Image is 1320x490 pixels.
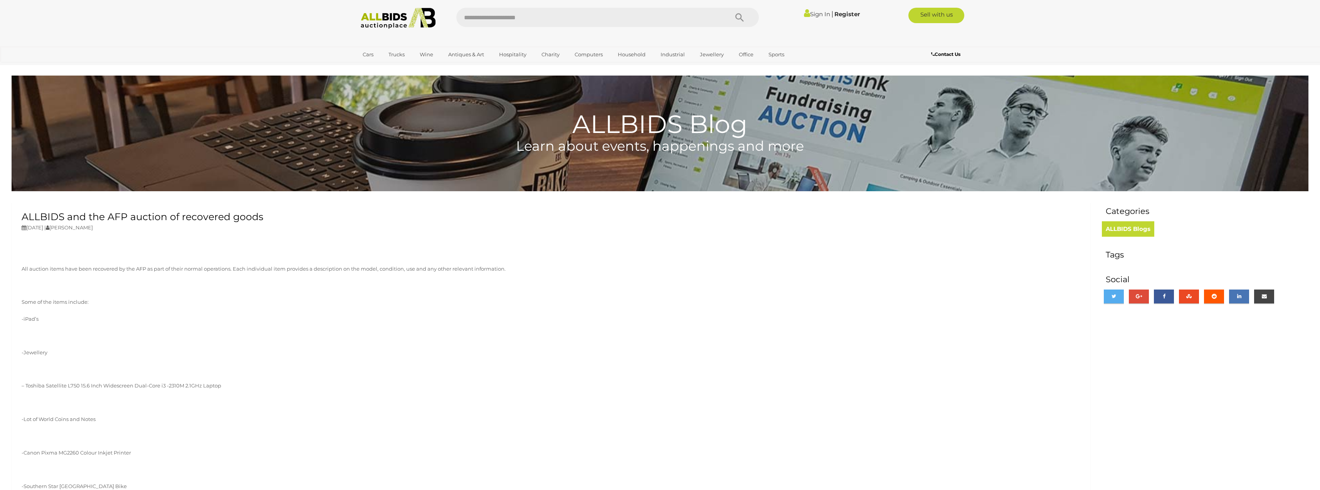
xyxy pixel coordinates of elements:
p: -Jewellery [22,348,1080,357]
a: Antiques & Art [443,48,489,61]
p: [DATE] | [PERSON_NAME] [22,223,1080,232]
p: -Canon Pixma MG2260 Colour Inkjet Printer [22,448,1080,457]
a: Hospitality [494,48,531,61]
a: Jewellery [695,48,729,61]
p: Some of the items include: [22,298,1080,306]
h3: Tags [1106,250,1305,259]
p: -iPad’s [22,315,1080,323]
h3: Categories [1106,207,1305,216]
p: All auction items have been recovered by the AFP as part of their normal operations. Each individ... [22,264,1080,273]
b: Contact Us [931,51,960,57]
p: – Toshiba Satellite L750 15.6 Inch Widescreen Dual-Core i3 -2310M 2.1GHz Laptop [22,381,1080,390]
a: Cars [358,48,378,61]
h4: Learn about events, happenings and more [12,139,1308,154]
h1: ALLBIDS Blog [12,76,1308,138]
a: Household [613,48,651,61]
h3: Social [1106,275,1305,284]
a: Wine [415,48,438,61]
p: -Lot of World Coins and Notes [22,415,1080,424]
a: Register [834,10,860,18]
a: Sign In [804,10,830,18]
a: Sports [763,48,789,61]
a: Office [734,48,758,61]
a: [GEOGRAPHIC_DATA] [358,61,422,74]
a: Sell with us [908,8,964,23]
a: Industrial [656,48,690,61]
a: Trucks [383,48,410,61]
h2: ALLBIDS and the AFP auction of recovered goods [22,212,1080,222]
span: | [831,10,833,18]
a: Contact Us [931,50,962,59]
a: Charity [536,48,565,61]
button: Search [720,8,759,27]
a: Computers [570,48,608,61]
a: ALLBIDS Blogs [1102,221,1154,237]
img: Allbids.com.au [356,8,440,29]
